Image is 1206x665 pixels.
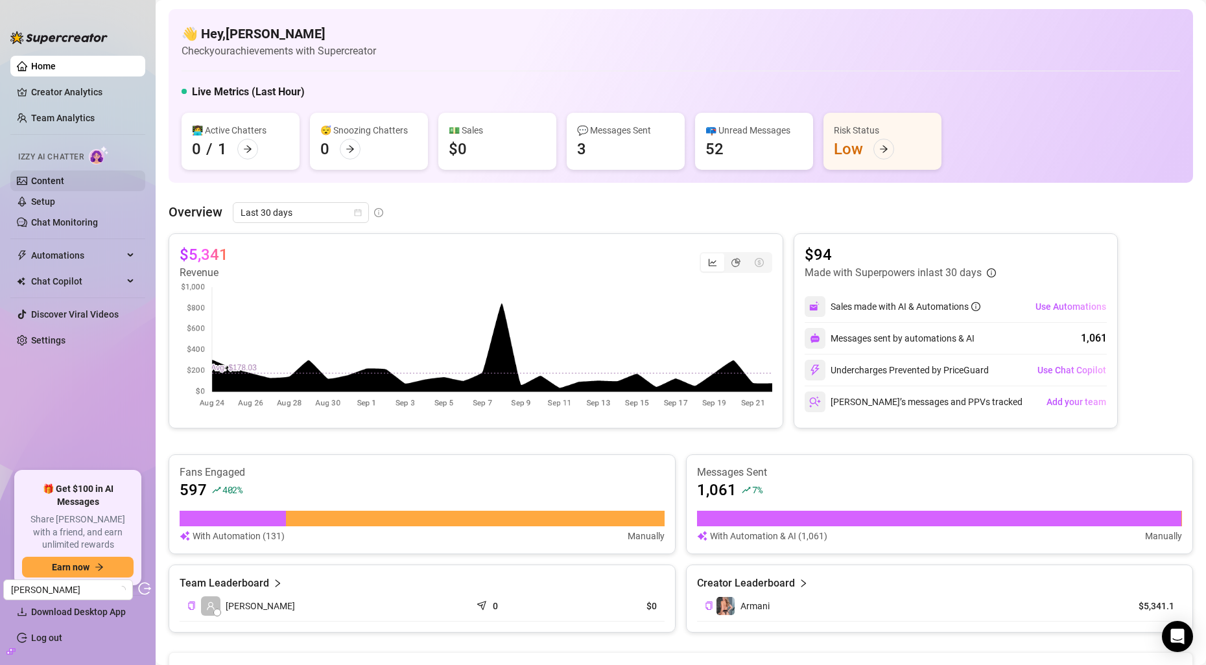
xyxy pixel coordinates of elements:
[731,258,740,267] span: pie-chart
[320,139,329,159] div: 0
[182,25,376,43] h4: 👋 Hey, [PERSON_NAME]
[1081,331,1107,346] div: 1,061
[1115,600,1174,612] article: $5,341.1
[810,333,820,344] img: svg%3e
[187,601,196,610] span: copy
[1046,397,1106,407] span: Add your team
[697,576,795,591] article: Creator Leaderboard
[243,145,252,154] span: arrow-right
[493,600,498,612] article: 0
[17,250,27,261] span: thunderbolt
[180,465,665,480] article: Fans Engaged
[180,529,190,543] img: svg%3e
[449,139,467,159] div: $0
[1145,529,1182,543] article: Manually
[31,309,119,320] a: Discover Viral Videos
[577,139,586,159] div: 3
[17,277,25,286] img: Chat Copilot
[89,146,109,165] img: AI Chatter
[697,480,737,500] article: 1,061
[180,480,207,500] article: 597
[192,84,305,100] h5: Live Metrics (Last Hour)
[218,139,227,159] div: 1
[577,123,674,137] div: 💬 Messages Sent
[1035,296,1107,317] button: Use Automations
[138,582,151,595] span: logout
[22,557,134,577] button: Earn nowarrow-right
[971,302,980,311] span: info-circle
[752,484,762,496] span: 7 %
[212,485,221,495] span: rise
[22,483,134,508] span: 🎁 Get $100 in AI Messages
[708,258,717,267] span: line-chart
[22,513,134,552] span: Share [PERSON_NAME] with a friend, and earn unlimited rewards
[354,209,362,216] span: calendar
[809,364,821,376] img: svg%3e
[31,217,98,227] a: Chat Monitoring
[834,123,931,137] div: Risk Status
[52,562,89,572] span: Earn now
[805,265,982,281] article: Made with Superpowers in last 30 days
[705,601,713,610] span: copy
[241,203,361,222] span: Last 30 days
[17,607,27,617] span: download
[697,465,1182,480] article: Messages Sent
[31,271,123,292] span: Chat Copilot
[346,145,355,154] span: arrow-right
[10,31,108,44] img: logo-BBDzfeDw.svg
[222,484,242,496] span: 402 %
[831,299,980,314] div: Sales made with AI & Automations
[182,43,376,59] article: Check your achievements with Supercreator
[1037,365,1106,375] span: Use Chat Copilot
[697,529,707,543] img: svg%3e
[742,485,751,495] span: rise
[705,139,724,159] div: 52
[117,585,127,595] span: loading
[273,576,282,591] span: right
[31,245,123,266] span: Automations
[799,576,808,591] span: right
[192,139,201,159] div: 0
[206,601,215,611] span: user
[31,61,56,71] a: Home
[374,208,383,217] span: info-circle
[705,601,713,611] button: Copy Creator ID
[18,151,84,163] span: Izzy AI Chatter
[879,145,888,154] span: arrow-right
[575,600,657,612] article: $0
[1162,621,1193,652] div: Open Intercom Messenger
[987,268,996,277] span: info-circle
[805,391,1023,412] div: [PERSON_NAME]’s messages and PPVs tracked
[710,529,827,543] article: With Automation & AI (1,061)
[6,647,16,656] span: build
[1035,301,1106,312] span: Use Automations
[31,335,65,345] a: Settings
[755,258,764,267] span: dollar-circle
[805,360,989,380] div: Undercharges Prevented by PriceGuard
[805,328,975,349] div: Messages sent by automations & AI
[809,396,821,408] img: svg%3e
[31,633,62,643] a: Log out
[740,601,770,611] span: Armani
[477,598,490,611] span: send
[31,82,135,102] a: Creator Analytics
[809,301,821,312] img: svg%3e
[320,123,418,137] div: 😴 Snoozing Chatters
[193,529,285,543] article: With Automation (131)
[1046,391,1107,412] button: Add your team
[180,265,228,281] article: Revenue
[716,597,735,615] img: Armani
[180,244,228,265] article: $5,341
[700,252,772,273] div: segmented control
[705,123,803,137] div: 📪 Unread Messages
[805,244,996,265] article: $94
[31,176,64,186] a: Content
[1037,360,1107,380] button: Use Chat Copilot
[31,196,55,207] a: Setup
[226,599,295,613] span: [PERSON_NAME]
[169,202,222,222] article: Overview
[180,576,269,591] article: Team Leaderboard
[95,563,104,572] span: arrow-right
[187,601,196,611] button: Copy Teammate ID
[31,113,95,123] a: Team Analytics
